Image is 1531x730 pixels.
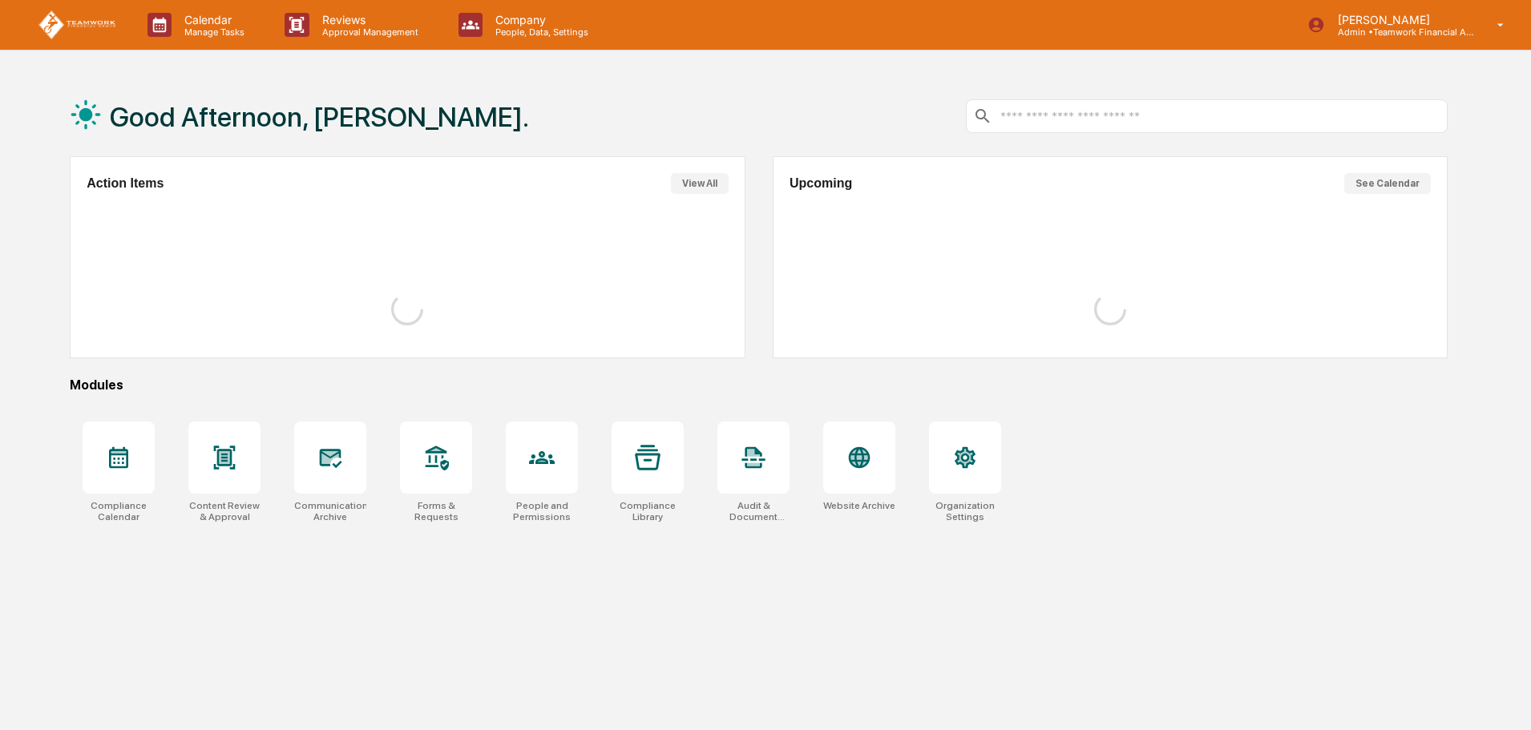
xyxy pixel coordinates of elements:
[823,500,895,511] div: Website Archive
[790,176,852,191] h2: Upcoming
[929,500,1001,522] div: Organization Settings
[188,500,261,522] div: Content Review & Approval
[110,101,529,133] h1: Good Afternoon, [PERSON_NAME].
[172,13,252,26] p: Calendar
[1325,13,1474,26] p: [PERSON_NAME]
[506,500,578,522] div: People and Permissions
[612,500,684,522] div: Compliance Library
[294,500,366,522] div: Communications Archive
[83,500,155,522] div: Compliance Calendar
[309,26,426,38] p: Approval Management
[1325,26,1474,38] p: Admin • Teamwork Financial Advisors
[70,377,1448,393] div: Modules
[483,13,596,26] p: Company
[717,500,790,522] div: Audit & Document Logs
[1344,173,1431,194] button: See Calendar
[400,500,472,522] div: Forms & Requests
[671,173,729,194] button: View All
[483,26,596,38] p: People, Data, Settings
[87,176,164,191] h2: Action Items
[309,13,426,26] p: Reviews
[172,26,252,38] p: Manage Tasks
[38,10,115,40] img: logo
